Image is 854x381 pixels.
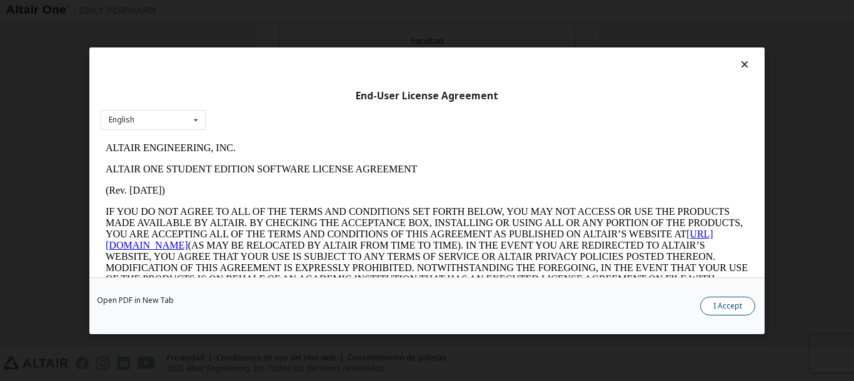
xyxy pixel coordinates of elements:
[5,47,648,59] p: (Rev. [DATE])
[109,116,134,124] div: English
[5,69,648,159] p: IF YOU DO NOT AGREE TO ALL OF THE TERMS AND CONDITIONS SET FORTH BELOW, YOU MAY NOT ACCESS OR USE...
[5,26,648,37] p: ALTAIR ONE STUDENT EDITION SOFTWARE LICENSE AGREEMENT
[5,169,648,214] p: This Altair One Student Edition Software License Agreement (“Agreement”) is between Altair Engine...
[5,5,648,16] p: ALTAIR ENGINEERING, INC.
[101,89,753,102] div: End-User License Agreement
[5,91,613,113] a: [URL][DOMAIN_NAME]
[97,297,174,304] a: Open PDF in New Tab
[700,297,755,315] button: I Accept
